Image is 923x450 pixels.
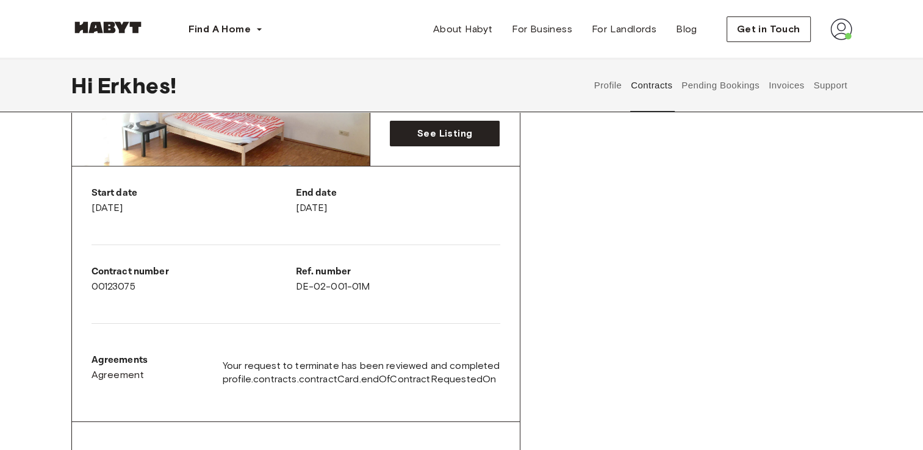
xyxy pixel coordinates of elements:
[92,265,296,279] p: Contract number
[92,186,296,215] div: [DATE]
[92,353,148,368] p: Agreements
[71,73,98,98] span: Hi
[417,126,472,141] span: See Listing
[666,17,707,41] a: Blog
[502,17,582,41] a: For Business
[98,73,176,98] span: Erkhes !
[296,265,500,279] p: Ref. number
[92,265,296,294] div: 00123075
[592,22,656,37] span: For Landlords
[223,359,500,373] span: Your request to terminate has been reviewed and completed
[433,22,492,37] span: About Habyt
[592,59,623,112] button: Profile
[92,368,148,382] a: Agreement
[812,59,849,112] button: Support
[676,22,697,37] span: Blog
[296,186,500,215] div: [DATE]
[512,22,572,37] span: For Business
[179,17,273,41] button: Find A Home
[630,59,674,112] button: Contracts
[423,17,502,41] a: About Habyt
[92,368,145,382] span: Agreement
[767,59,805,112] button: Invoices
[223,373,500,386] span: profile.contracts.contractCard.endOfContractRequestedOn
[92,186,296,201] p: Start date
[390,121,500,146] a: See Listing
[589,59,852,112] div: user profile tabs
[582,17,666,41] a: For Landlords
[737,22,800,37] span: Get in Touch
[680,59,761,112] button: Pending Bookings
[830,18,852,40] img: avatar
[296,186,500,201] p: End date
[71,21,145,34] img: Habyt
[296,265,500,294] div: DE-02-001-01M
[727,16,811,42] button: Get in Touch
[189,22,251,37] span: Find A Home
